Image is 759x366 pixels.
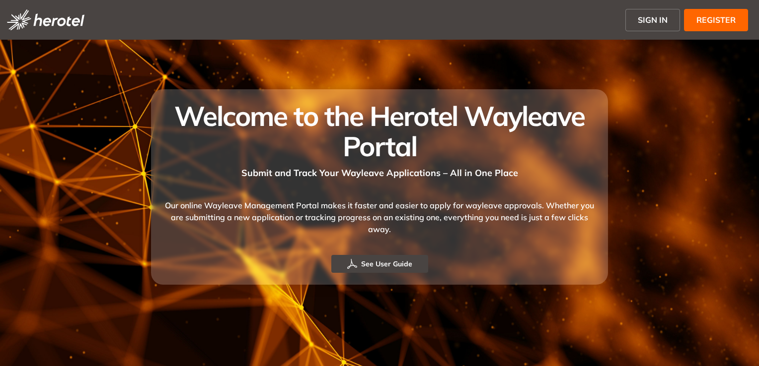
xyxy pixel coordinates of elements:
[361,258,412,269] span: See User Guide
[638,14,668,26] span: SIGN IN
[625,9,680,31] button: SIGN IN
[163,161,596,180] div: Submit and Track Your Wayleave Applications – All in One Place
[684,9,748,31] button: REGISTER
[174,99,584,163] span: Welcome to the Herotel Wayleave Portal
[163,180,596,255] div: Our online Wayleave Management Portal makes it faster and easier to apply for wayleave approvals....
[331,255,428,273] button: See User Guide
[696,14,736,26] span: REGISTER
[7,9,84,30] img: logo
